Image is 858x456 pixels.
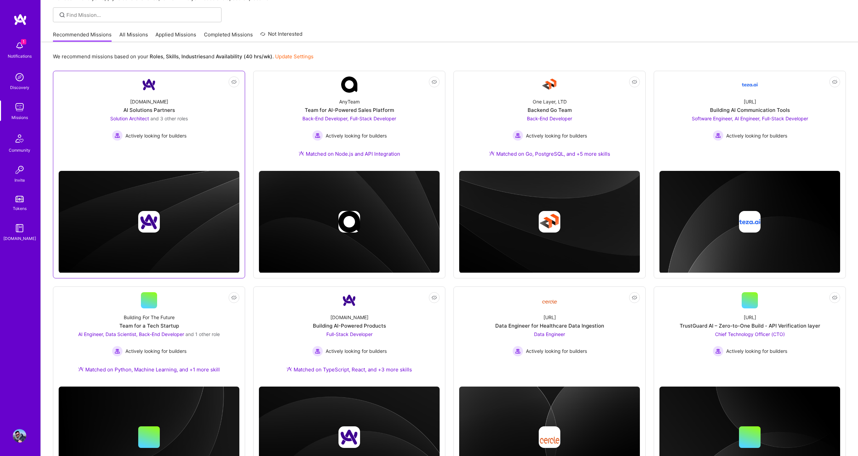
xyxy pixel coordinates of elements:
[338,426,360,448] img: Company logo
[715,331,785,337] span: Chief Technology Officer (CTO)
[539,211,560,233] img: Company logo
[330,314,368,321] div: [DOMAIN_NAME]
[13,70,26,84] img: discovery
[78,366,220,373] div: Matched on Python, Machine Learning, and +1 more skill
[185,331,220,337] span: and 1 other role
[3,235,36,242] div: [DOMAIN_NAME]
[710,107,790,114] div: Building AI Communication Tools
[130,98,168,105] div: [DOMAIN_NAME]
[659,292,840,381] a: [URL]TrustGuard AI – Zero-to-One Build - API Verification layerChief Technology Officer (CTO) Act...
[326,331,373,337] span: Full-Stack Developer
[21,39,26,44] span: 1
[13,100,26,114] img: teamwork
[305,107,394,114] div: Team for AI-Powered Sales Platform
[124,314,175,321] div: Building For The Future
[260,30,302,42] a: Not Interested
[742,77,758,93] img: Company Logo
[432,79,437,85] i: icon EyeClosed
[313,322,386,329] div: Building AI-Powered Products
[534,331,565,337] span: Data Engineer
[341,292,357,308] img: Company Logo
[338,211,360,233] img: Company logo
[259,292,440,381] a: Company Logo[DOMAIN_NAME]Building AI-Powered ProductsFull-Stack Developer Actively looking for bu...
[166,53,179,60] b: Skills
[110,116,149,121] span: Solution Architect
[53,31,112,42] a: Recommended Missions
[287,366,292,372] img: Ateam Purple Icon
[119,31,148,42] a: All Missions
[13,429,26,443] img: User Avatar
[287,366,412,373] div: Matched on TypeScript, React, and +3 more skills
[141,77,157,93] img: Company Logo
[459,77,640,165] a: Company LogoOne Layer, LTDBackend Go TeamBack-End Developer Actively looking for buildersActively...
[312,346,323,357] img: Actively looking for builders
[150,116,188,121] span: and 3 other roles
[155,31,196,42] a: Applied Missions
[541,295,558,306] img: Company Logo
[512,346,523,357] img: Actively looking for builders
[59,77,239,165] a: Company Logo[DOMAIN_NAME]AI Solutions PartnersSolution Architect and 3 other rolesActively lookin...
[459,292,640,381] a: Company Logo[URL]Data Engineer for Healthcare Data IngestionData Engineer Actively looking for bu...
[659,171,840,273] img: cover
[204,31,253,42] a: Completed Missions
[231,79,237,85] i: icon EyeClosed
[13,163,26,177] img: Invite
[58,11,66,19] i: icon SearchGrey
[726,347,787,355] span: Actively looking for builders
[10,84,29,91] div: Discovery
[459,171,640,273] img: cover
[275,53,314,60] a: Update Settings
[125,347,186,355] span: Actively looking for builders
[13,205,27,212] div: Tokens
[299,151,304,156] img: Ateam Purple Icon
[495,322,604,329] div: Data Engineer for Healthcare Data Ingestion
[150,53,163,60] b: Roles
[125,132,186,139] span: Actively looking for builders
[8,53,32,60] div: Notifications
[526,347,587,355] span: Actively looking for builders
[302,116,396,121] span: Back-End Developer, Full-Stack Developer
[726,132,787,139] span: Actively looking for builders
[78,366,84,372] img: Ateam Purple Icon
[181,53,206,60] b: Industries
[259,171,440,273] img: cover
[216,53,272,60] b: Availability (40 hrs/wk)
[78,331,184,337] span: AI Engineer, Data Scientist, Back-End Developer
[112,130,123,141] img: Actively looking for builders
[326,132,387,139] span: Actively looking for builders
[16,196,24,202] img: tokens
[138,211,160,233] img: Company logo
[13,39,26,53] img: bell
[11,130,28,147] img: Community
[533,98,567,105] div: One Layer, LTD
[526,132,587,139] span: Actively looking for builders
[14,177,25,184] div: Invite
[312,130,323,141] img: Actively looking for builders
[527,116,572,121] span: Back-End Developer
[9,147,30,154] div: Community
[59,171,239,273] img: cover
[632,295,637,300] i: icon EyeClosed
[692,116,808,121] span: Software Engineer, AI Engineer, Full-Stack Developer
[832,295,837,300] i: icon EyeClosed
[119,322,179,329] div: Team for a Tech Startup
[539,426,560,448] img: Company logo
[680,322,820,329] div: TrustGuard AI – Zero-to-One Build - API Verification layer
[713,346,723,357] img: Actively looking for builders
[543,314,556,321] div: [URL]
[659,77,840,165] a: Company Logo[URL]Building AI Communication ToolsSoftware Engineer, AI Engineer, Full-Stack Develo...
[541,77,558,93] img: Company Logo
[489,151,495,156] img: Ateam Purple Icon
[53,53,314,60] p: We recommend missions based on your , , and .
[832,79,837,85] i: icon EyeClosed
[713,130,723,141] img: Actively looking for builders
[339,98,360,105] div: AnyTeam
[341,77,357,93] img: Company Logo
[299,150,400,157] div: Matched on Node.js and API Integration
[739,211,761,233] img: Company logo
[512,130,523,141] img: Actively looking for builders
[528,107,572,114] div: Backend Go Team
[632,79,637,85] i: icon EyeClosed
[11,429,28,443] a: User Avatar
[259,77,440,165] a: Company LogoAnyTeamTeam for AI-Powered Sales PlatformBack-End Developer, Full-Stack Developer Act...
